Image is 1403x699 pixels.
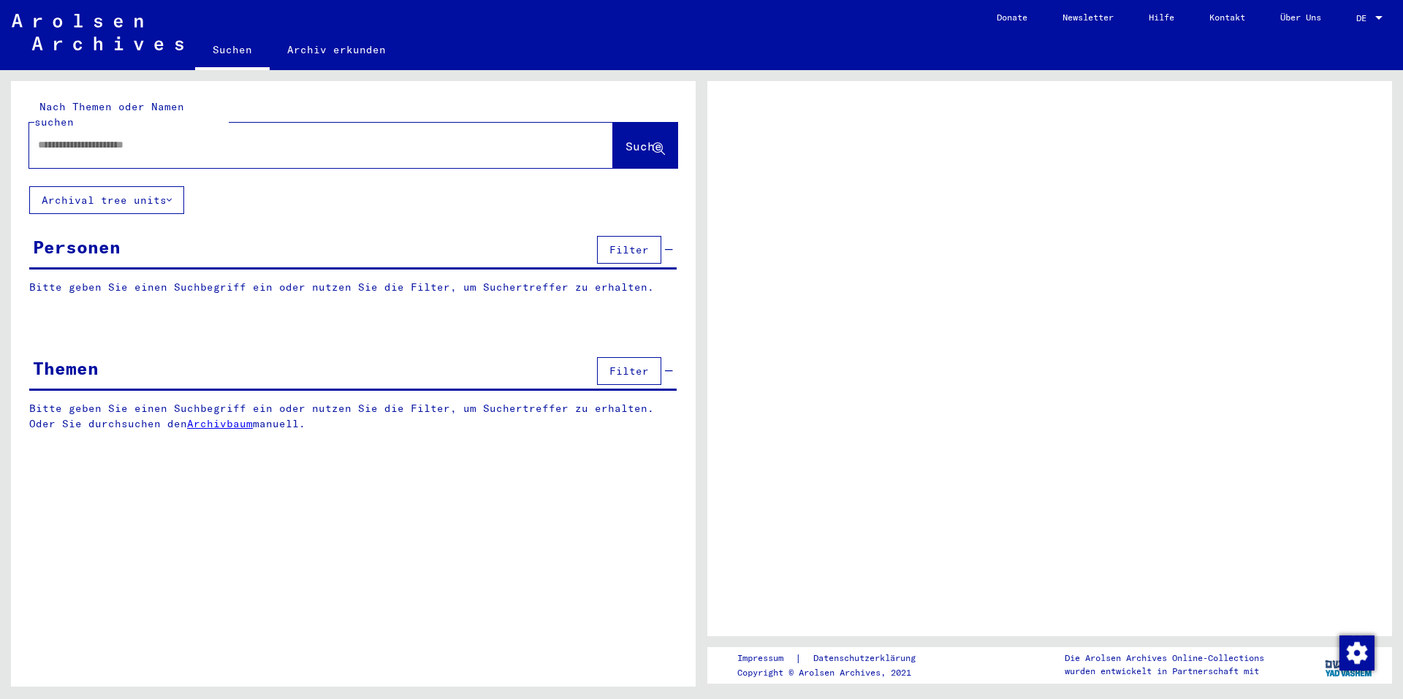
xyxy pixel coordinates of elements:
[597,236,661,264] button: Filter
[626,139,662,153] span: Suche
[802,651,933,666] a: Datenschutzerklärung
[29,186,184,214] button: Archival tree units
[737,666,933,679] p: Copyright © Arolsen Archives, 2021
[270,32,403,67] a: Archiv erkunden
[12,14,183,50] img: Arolsen_neg.svg
[29,280,677,295] p: Bitte geben Sie einen Suchbegriff ein oder nutzen Sie die Filter, um Suchertreffer zu erhalten.
[29,401,677,432] p: Bitte geben Sie einen Suchbegriff ein oder nutzen Sie die Filter, um Suchertreffer zu erhalten. O...
[1356,13,1372,23] span: DE
[34,100,184,129] mat-label: Nach Themen oder Namen suchen
[1065,652,1264,665] p: Die Arolsen Archives Online-Collections
[609,243,649,256] span: Filter
[613,123,677,168] button: Suche
[33,234,121,260] div: Personen
[1339,635,1375,671] img: Zustimmung ändern
[609,364,649,378] span: Filter
[737,651,933,666] div: |
[737,651,795,666] a: Impressum
[1065,665,1264,678] p: wurden entwickelt in Partnerschaft mit
[1322,646,1377,683] img: yv_logo.png
[1339,635,1374,670] div: Zustimmung ändern
[33,355,99,381] div: Themen
[187,417,253,430] a: Archivbaum
[195,32,270,70] a: Suchen
[597,357,661,385] button: Filter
